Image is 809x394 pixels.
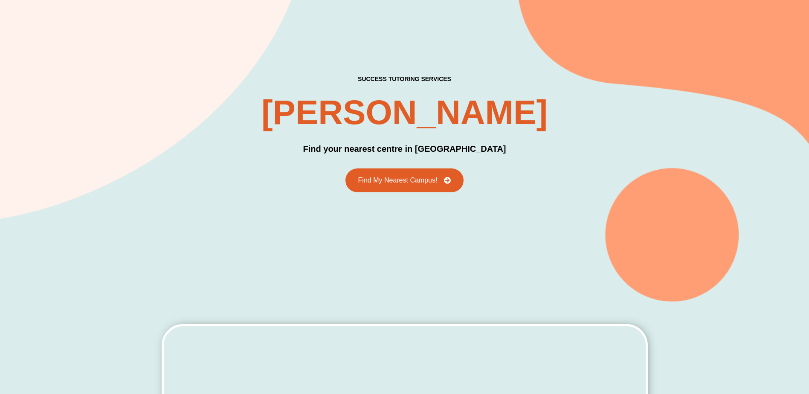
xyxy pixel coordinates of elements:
[261,96,548,130] h2: [PERSON_NAME]
[303,142,506,156] h3: Find your nearest centre in [GEOGRAPHIC_DATA]
[667,298,809,394] iframe: Chat Widget
[345,168,464,192] a: Find My Nearest Campus!
[358,75,451,83] h3: success tutoring Services
[358,177,438,184] span: Find My Nearest Campus!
